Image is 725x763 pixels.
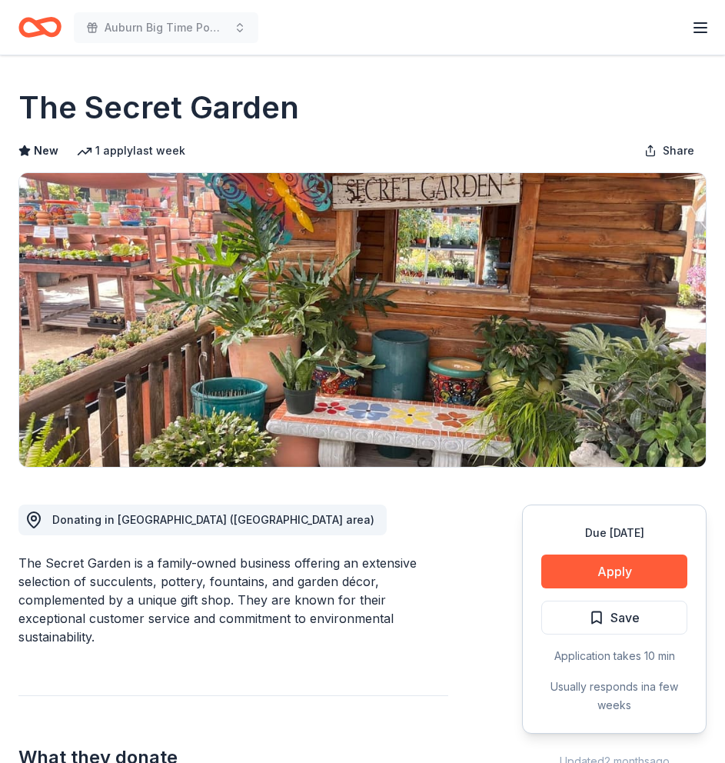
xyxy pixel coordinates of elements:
div: The Secret Garden is a family-owned business offering an extensive selection of succulents, potte... [18,554,448,646]
h1: The Secret Garden [18,86,299,129]
button: Apply [541,555,687,588]
button: Save [541,601,687,635]
span: Donating in [GEOGRAPHIC_DATA] ([GEOGRAPHIC_DATA] area) [52,513,374,526]
div: Usually responds in a few weeks [541,678,687,715]
img: Image for The Secret Garden [19,173,706,467]
div: 1 apply last week [77,142,185,160]
span: Save [610,608,640,628]
button: Auburn Big Time Pow Wow [74,12,258,43]
span: New [34,142,58,160]
a: Home [18,9,62,45]
span: Auburn Big Time Pow Wow [105,18,228,37]
div: Due [DATE] [541,524,687,542]
div: Application takes 10 min [541,647,687,665]
span: Share [663,142,694,160]
button: Share [632,135,707,166]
